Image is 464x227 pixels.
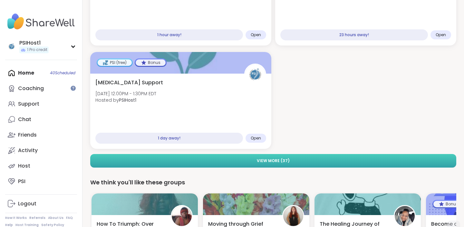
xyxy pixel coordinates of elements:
div: 1 hour away! [95,29,243,40]
a: Coaching [5,81,77,96]
div: PSI (free) [98,59,132,66]
div: PSIHost1 [19,39,49,46]
a: About Us [48,216,63,220]
div: PSI [18,178,25,185]
span: Open [251,136,261,141]
div: Coaching [18,85,44,92]
span: Open [251,32,261,37]
div: 1 day away! [95,133,243,144]
div: Bonus [433,201,463,207]
span: Hosted by [95,97,156,103]
div: Chat [18,116,31,123]
div: 23 hours away! [280,29,428,40]
img: mwanabe3 [172,206,192,226]
iframe: Spotlight [71,86,76,91]
a: PSI [5,174,77,189]
button: View More (37) [90,154,456,168]
div: Friends [18,131,37,139]
div: Host [18,162,30,170]
span: 1 Pro credit [27,47,47,53]
a: Support [5,96,77,112]
span: Open [436,32,446,37]
a: Referrals [29,216,45,220]
a: FAQ [66,216,73,220]
div: Support [18,100,39,108]
span: [MEDICAL_DATA] Support [95,79,163,87]
div: Logout [18,200,36,207]
img: SarahR83 [283,206,303,226]
div: We think you'll like these groups [90,178,456,187]
a: Activity [5,143,77,158]
img: PSIHost1 [6,41,17,52]
img: ShareWell Nav Logo [5,10,77,33]
a: Chat [5,112,77,127]
a: Friends [5,127,77,143]
div: Activity [18,147,38,154]
a: Logout [5,196,77,212]
a: How It Works [5,216,27,220]
span: View More ( 37 ) [257,158,290,164]
img: levornia [395,206,415,226]
div: Bonus [136,59,166,66]
span: [DATE] 12:00PM - 1:30PM EDT [95,90,156,97]
b: PSIHost1 [119,97,136,103]
a: Host [5,158,77,174]
img: PSIHost1 [245,65,265,85]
